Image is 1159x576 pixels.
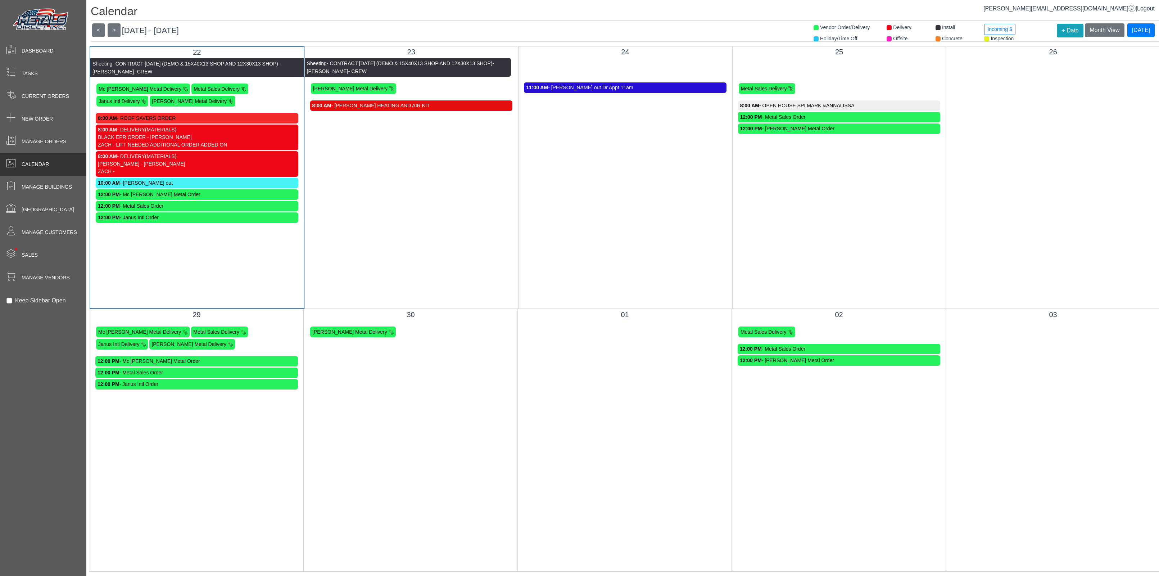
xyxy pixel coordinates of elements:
[22,251,38,259] span: Sales
[98,153,117,159] strong: 8:00 AM
[98,369,296,377] div: - Metal Sales Order
[96,47,298,58] div: 22
[91,4,1159,21] h1: Calendar
[22,206,74,213] span: [GEOGRAPHIC_DATA]
[99,98,140,104] span: Janus Intl Delivery
[740,126,762,131] strong: 12:00 PM
[1057,24,1083,37] button: + Date
[22,138,66,145] span: Manage Orders
[122,26,179,35] span: [DATE] - [DATE]
[893,36,907,41] span: Offsite
[145,153,177,159] span: (MATERIALS)
[98,192,120,197] strong: 12:00 PM
[740,114,762,120] strong: 12:00 PM
[740,102,938,109] div: - OPEN HOUSE SPI MARK &ANNALISSA
[92,61,112,67] span: Sheeting
[740,357,762,363] strong: 12:00 PM
[1090,27,1119,33] span: Month View
[92,23,105,37] button: <
[151,341,226,347] span: [PERSON_NAME] Metal Delivery
[98,191,296,198] div: - Mc [PERSON_NAME] Metal Order
[1127,23,1155,37] button: [DATE]
[524,309,726,320] div: 01
[98,214,296,221] div: - Janus Intl Order
[983,5,1136,12] a: [PERSON_NAME][EMAIL_ADDRESS][DOMAIN_NAME]
[98,127,117,132] strong: 8:00 AM
[99,86,181,92] span: Mc [PERSON_NAME] Metal Delivery
[98,341,139,347] span: Janus Intl Delivery
[98,381,119,387] strong: 12:00 PM
[22,161,49,168] span: Calendar
[312,329,387,335] span: [PERSON_NAME] Metal Delivery
[98,381,296,388] div: - Janus Intl Order
[952,309,1154,320] div: 03
[98,126,296,134] div: - DELIVERY
[22,115,53,123] span: New Order
[526,85,548,90] strong: 11:00 AM
[740,113,938,121] div: - Metal Sales Order
[893,24,911,30] span: Delivery
[738,309,940,320] div: 02
[983,4,1155,13] div: |
[327,60,493,66] span: - CONTRACT [DATE] (DEMO & 15X40X13 SHOP AND 12X30X13 SHOP)
[740,346,762,352] strong: 12:00 PM
[108,23,120,37] button: >
[1085,23,1124,37] button: Month View
[98,329,181,335] span: Mc [PERSON_NAME] Metal Delivery
[112,61,278,67] span: - CONTRACT [DATE] (DEMO & 15X40X13 SHOP AND 12X30X13 SHOP)
[310,46,513,57] div: 23
[98,202,296,210] div: - Metal Sales Order
[92,61,280,75] span: - [PERSON_NAME]
[7,237,25,261] span: •
[312,103,331,108] strong: 8:00 AM
[194,86,240,92] span: Metal Sales Delivery
[98,215,120,220] strong: 12:00 PM
[22,70,38,77] span: Tasks
[98,115,117,121] strong: 8:00 AM
[942,36,963,41] span: Concrete
[98,179,296,187] div: - [PERSON_NAME] out
[145,127,177,132] span: (MATERIALS)
[991,36,1014,41] span: Inspection
[309,309,512,320] div: 30
[22,229,77,236] span: Manage Customers
[952,46,1154,57] div: 26
[98,141,296,149] div: ZACH - LIFT NEEDED ADDITIONAL ORDER ADDED ON
[98,160,296,168] div: [PERSON_NAME] - [PERSON_NAME]
[22,47,54,55] span: Dashboard
[313,86,388,91] span: [PERSON_NAME] Metal Delivery
[312,102,511,109] div: - [PERSON_NAME] HEATING AND AIR KIT
[820,36,857,41] span: Holiday/Time Off
[738,46,941,57] div: 25
[526,84,724,91] div: - [PERSON_NAME] out Dr Appt 11am
[942,24,955,30] span: Install
[820,24,870,30] span: Vendor Order/Delivery
[1137,5,1155,12] span: Logout
[134,69,152,75] span: - CREW
[152,98,227,104] span: [PERSON_NAME] Metal Delivery
[524,46,726,57] div: 24
[984,24,1015,35] button: Incoming $
[22,274,70,282] span: Manage Vendors
[741,329,787,335] span: Metal Sales Delivery
[98,180,120,186] strong: 10:00 AM
[307,60,494,74] span: - [PERSON_NAME]
[11,6,72,33] img: Metals Direct Inc Logo
[348,68,367,74] span: - CREW
[22,93,69,100] span: Current Orders
[98,168,296,175] div: ZACH -
[95,309,298,320] div: 29
[98,358,119,364] strong: 12:00 PM
[740,103,759,108] strong: 8:00 AM
[193,329,239,335] span: Metal Sales Delivery
[740,357,938,364] div: - [PERSON_NAME] Metal Order
[98,134,296,141] div: BLACK EPR ORDER - [PERSON_NAME]
[98,357,296,365] div: - Mc [PERSON_NAME] Metal Order
[98,203,120,209] strong: 12:00 PM
[307,60,327,66] span: Sheeting
[740,345,938,353] div: - Metal Sales Order
[15,296,66,305] label: Keep Sidebar Open
[740,125,938,132] div: - [PERSON_NAME] Metal Order
[741,86,787,91] span: Metal Sales Delivery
